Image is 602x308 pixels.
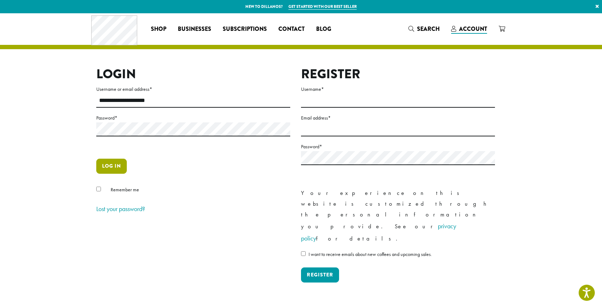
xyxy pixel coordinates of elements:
[111,186,139,193] span: Remember me
[96,113,290,122] label: Password
[301,267,339,283] button: Register
[96,159,127,174] button: Log in
[417,25,440,33] span: Search
[459,25,487,33] span: Account
[96,205,145,213] a: Lost your password?
[309,251,432,257] span: I want to receive emails about new coffees and upcoming sales.
[301,251,306,256] input: I want to receive emails about new coffees and upcoming sales.
[301,188,495,244] p: Your experience on this website is customized through the personal information you provide. See o...
[301,113,495,122] label: Email address
[223,25,267,34] span: Subscriptions
[301,66,495,82] h2: Register
[96,66,290,82] h2: Login
[178,25,211,34] span: Businesses
[278,25,305,34] span: Contact
[403,23,445,35] a: Search
[301,222,456,242] a: privacy policy
[145,23,172,35] a: Shop
[316,25,331,34] span: Blog
[288,4,357,10] a: Get started with our best seller
[96,85,290,94] label: Username or email address
[301,85,495,94] label: Username
[151,25,166,34] span: Shop
[301,142,495,151] label: Password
